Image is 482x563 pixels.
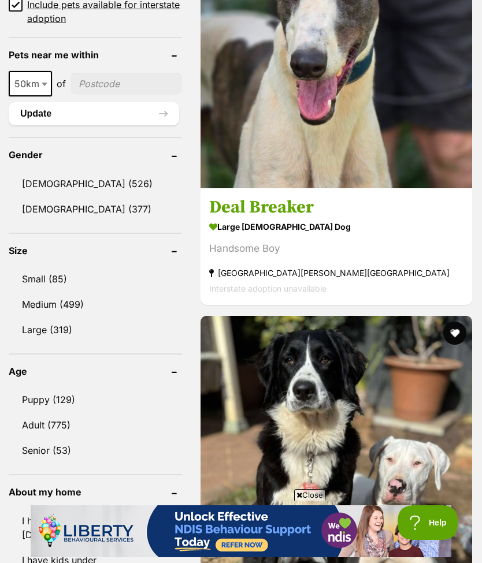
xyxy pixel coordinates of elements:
[9,413,182,437] a: Adult (775)
[209,218,464,235] strong: large [DEMOGRAPHIC_DATA] Dog
[9,292,182,316] a: Medium (499)
[9,509,182,547] a: I have kids under [DEMOGRAPHIC_DATA] (511)
[209,196,464,218] h3: Deal Breaker
[31,505,451,557] iframe: Advertisement
[398,505,459,540] iframe: Help Scout Beacon - Open
[9,71,52,96] span: 50km
[10,76,51,92] span: 50km
[294,489,325,501] span: Close
[9,487,182,497] header: About my home
[209,284,327,293] span: Interstate adoption unavailable
[9,366,182,376] header: Age
[209,241,464,256] div: Handsome Boy
[201,188,472,305] a: Deal Breaker large [DEMOGRAPHIC_DATA] Dog Handsome Boy [GEOGRAPHIC_DATA][PERSON_NAME][GEOGRAPHIC_...
[9,197,182,221] a: [DEMOGRAPHIC_DATA] (377)
[9,438,182,463] a: Senior (53)
[9,150,182,160] header: Gender
[9,318,182,342] a: Large (319)
[9,50,182,60] header: Pets near me within
[443,322,466,345] button: favourite
[9,245,182,256] header: Size
[57,77,66,91] span: of
[9,267,182,291] a: Small (85)
[209,265,464,281] strong: [GEOGRAPHIC_DATA][PERSON_NAME][GEOGRAPHIC_DATA]
[9,387,182,412] a: Puppy (129)
[9,171,182,196] a: [DEMOGRAPHIC_DATA] (526)
[9,102,179,125] button: Update
[71,73,182,95] input: postcode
